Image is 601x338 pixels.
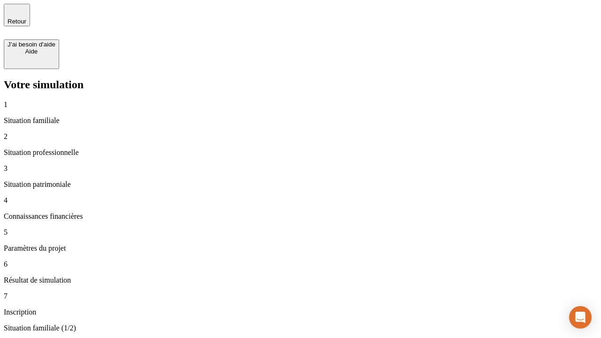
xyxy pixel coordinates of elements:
[4,116,597,125] p: Situation familiale
[4,39,59,69] button: J’ai besoin d'aideAide
[4,276,597,284] p: Résultat de simulation
[4,228,597,237] p: 5
[8,18,26,25] span: Retour
[4,180,597,189] p: Situation patrimoniale
[4,292,597,300] p: 7
[4,132,597,141] p: 2
[8,48,55,55] div: Aide
[4,100,597,109] p: 1
[4,324,597,332] p: Situation familiale (1/2)
[4,4,30,26] button: Retour
[4,212,597,221] p: Connaissances financières
[4,308,597,316] p: Inscription
[4,196,597,205] p: 4
[4,164,597,173] p: 3
[4,260,597,269] p: 6
[4,78,597,91] h2: Votre simulation
[569,306,592,329] div: Open Intercom Messenger
[8,41,55,48] div: J’ai besoin d'aide
[4,148,597,157] p: Situation professionnelle
[4,244,597,253] p: Paramètres du projet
